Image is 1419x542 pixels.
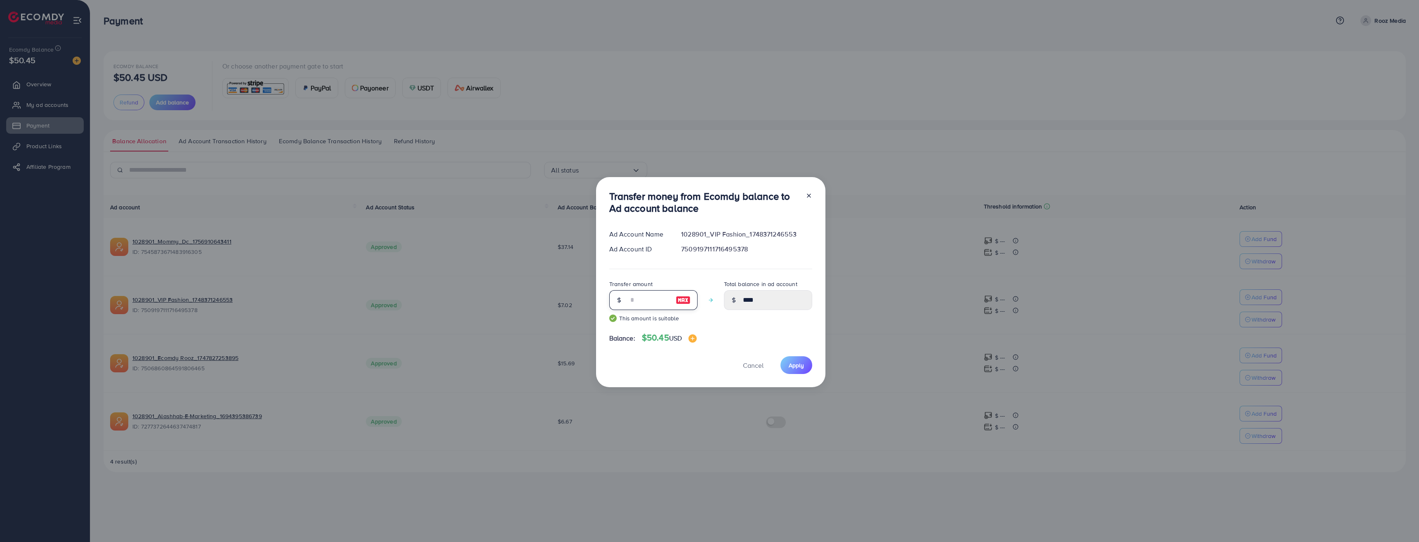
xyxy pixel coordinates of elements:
div: Ad Account Name [603,230,675,239]
div: Ad Account ID [603,244,675,254]
span: Cancel [743,361,764,370]
span: USD [669,334,682,343]
div: 7509197111716495378 [674,244,818,254]
h4: $50.45 [642,333,697,343]
div: 1028901_VIP Fashion_1748371246553 [674,230,818,239]
img: guide [609,315,617,322]
button: Apply [780,356,812,374]
iframe: Chat [1384,505,1413,536]
span: Balance: [609,334,635,343]
span: Apply [789,361,804,369]
label: Total balance in ad account [724,280,797,288]
small: This amount is suitable [609,314,698,322]
h3: Transfer money from Ecomdy balance to Ad account balance [609,190,799,214]
label: Transfer amount [609,280,653,288]
button: Cancel [733,356,774,374]
img: image [688,334,697,343]
img: image [676,295,691,305]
